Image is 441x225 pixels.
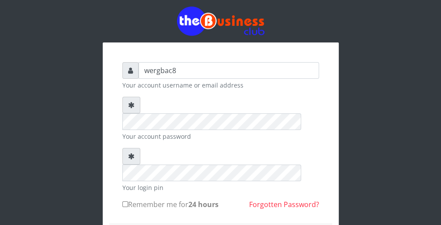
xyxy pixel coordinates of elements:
input: Username or email address [139,62,319,79]
small: Your account username or email address [122,81,319,90]
b: 24 hours [188,200,219,209]
label: Remember me for [122,199,219,210]
a: Forgotten Password? [249,200,319,209]
small: Your account password [122,132,319,141]
input: Remember me for24 hours [122,201,128,207]
small: Your login pin [122,183,319,192]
